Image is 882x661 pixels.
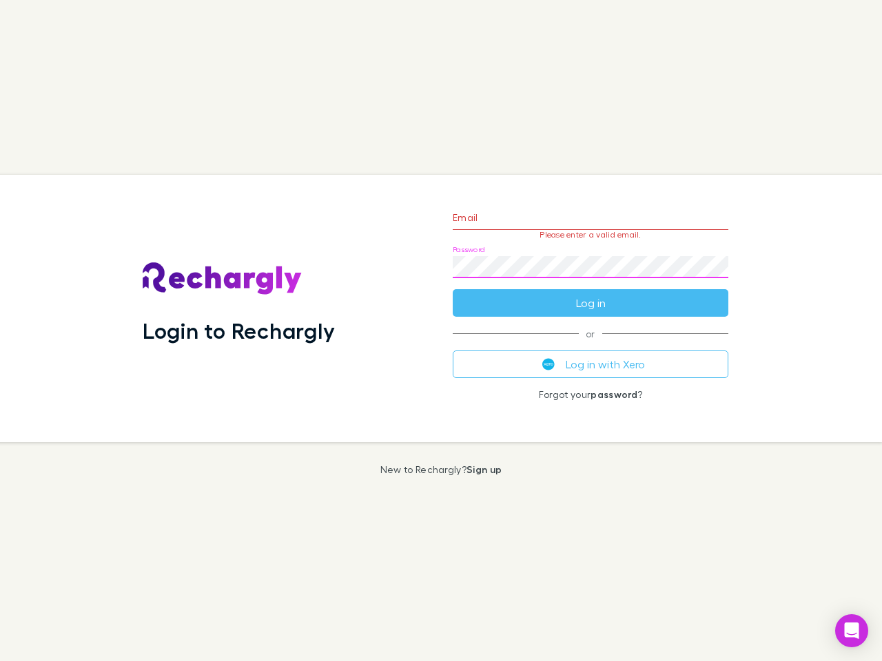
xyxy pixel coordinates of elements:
[835,614,868,647] div: Open Intercom Messenger
[453,333,728,334] span: or
[453,289,728,317] button: Log in
[453,350,728,378] button: Log in with Xero
[143,262,302,295] img: Rechargly's Logo
[143,317,335,344] h1: Login to Rechargly
[380,464,502,475] p: New to Rechargly?
[453,230,728,240] p: Please enter a valid email.
[453,244,485,255] label: Password
[591,388,637,400] a: password
[542,358,555,370] img: Xero's logo
[453,389,728,400] p: Forgot your ?
[466,463,502,475] a: Sign up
